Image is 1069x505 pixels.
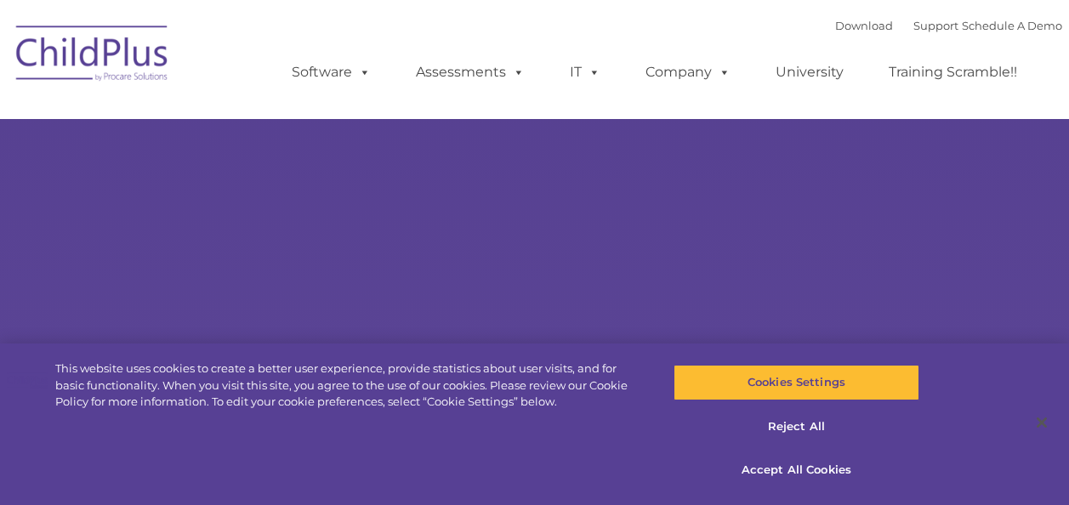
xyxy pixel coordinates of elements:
[399,55,542,89] a: Assessments
[674,452,919,488] button: Accept All Cookies
[55,360,641,411] div: This website uses cookies to create a better user experience, provide statistics about user visit...
[628,55,748,89] a: Company
[835,19,893,32] a: Download
[913,19,958,32] a: Support
[835,19,1062,32] font: |
[872,55,1034,89] a: Training Scramble!!
[8,14,178,99] img: ChildPlus by Procare Solutions
[1023,404,1060,441] button: Close
[674,409,919,445] button: Reject All
[962,19,1062,32] a: Schedule A Demo
[553,55,617,89] a: IT
[275,55,388,89] a: Software
[759,55,861,89] a: University
[674,365,919,400] button: Cookies Settings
